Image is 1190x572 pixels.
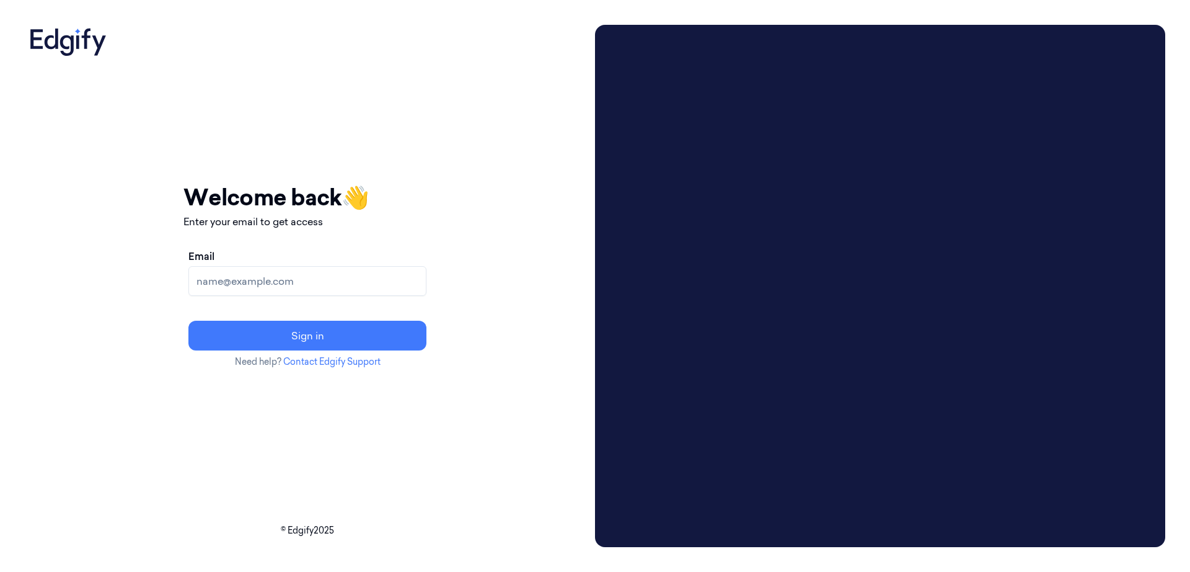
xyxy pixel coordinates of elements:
label: Email [188,249,214,264]
input: name@example.com [188,266,426,296]
p: © Edgify 2025 [25,524,590,537]
a: Contact Edgify Support [283,356,381,367]
p: Need help? [183,355,431,369]
h1: Welcome back 👋 [183,181,431,214]
p: Enter your email to get access [183,214,431,229]
button: Sign in [188,321,426,351]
